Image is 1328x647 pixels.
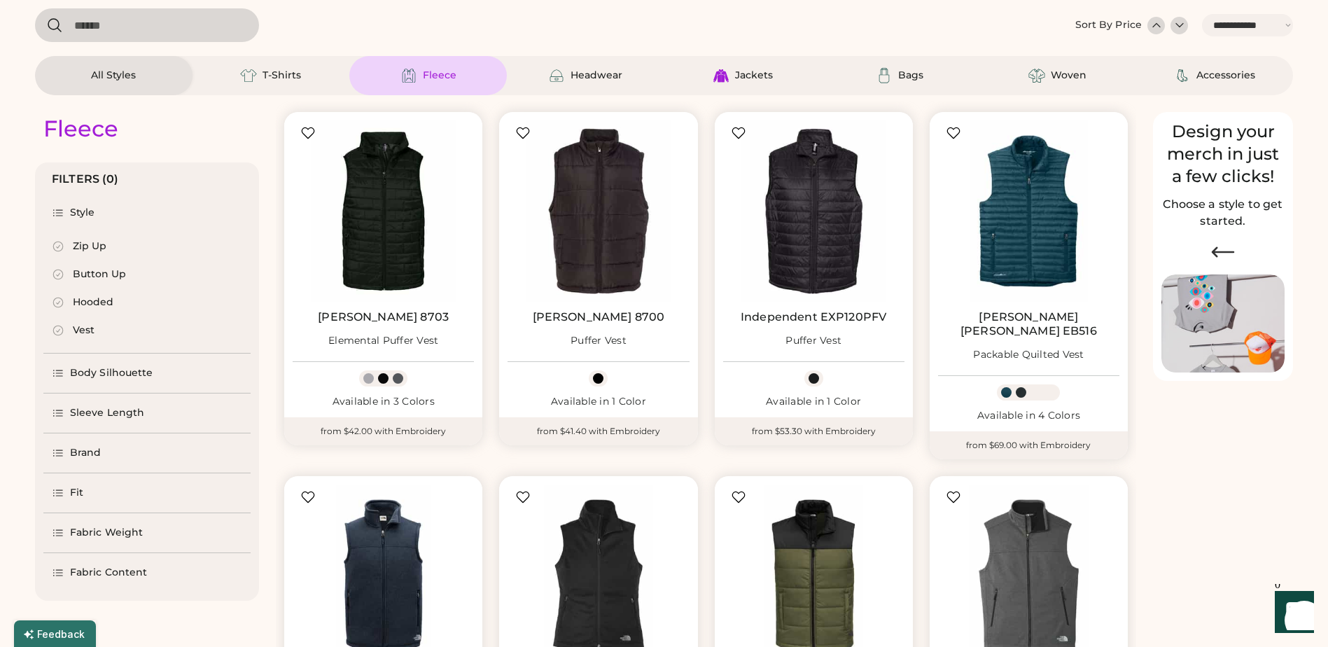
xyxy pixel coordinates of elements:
[293,120,474,302] img: Burnside 8703 Elemental Puffer Vest
[508,120,689,302] img: Burnside 8700 Puffer Vest
[73,295,113,309] div: Hooded
[938,310,1119,338] a: [PERSON_NAME] [PERSON_NAME] EB516
[930,431,1128,459] div: from $69.00 with Embroidery
[973,348,1084,362] div: Packable Quilted Vest
[1028,67,1045,84] img: Woven Icon
[723,395,904,409] div: Available in 1 Color
[423,69,456,83] div: Fleece
[70,446,102,460] div: Brand
[70,206,95,220] div: Style
[785,334,841,348] div: Puffer Vest
[70,526,143,540] div: Fabric Weight
[938,409,1119,423] div: Available in 4 Colors
[571,69,622,83] div: Headwear
[73,267,126,281] div: Button Up
[876,67,893,84] img: Bags Icon
[293,395,474,409] div: Available in 3 Colors
[499,417,697,445] div: from $41.40 with Embroidery
[723,120,904,302] img: Independent Trading Co. EXP120PFV Puffer Vest
[1196,69,1255,83] div: Accessories
[713,67,729,84] img: Jackets Icon
[938,120,1119,302] img: Eddie Bauer EB516 Packable Quilted Vest
[1161,274,1285,373] img: Image of Lisa Congdon Eye Print on T-Shirt and Hat
[263,69,301,83] div: T-Shirts
[52,171,119,188] div: FILTERS (0)
[284,417,482,445] div: from $42.00 with Embroidery
[715,417,913,445] div: from $53.30 with Embroidery
[400,67,417,84] img: Fleece Icon
[1161,120,1285,188] div: Design your merch in just a few clicks!
[1051,69,1086,83] div: Woven
[70,366,153,380] div: Body Silhouette
[73,239,106,253] div: Zip Up
[70,486,83,500] div: Fit
[741,310,886,324] a: Independent EXP120PFV
[318,310,449,324] a: [PERSON_NAME] 8703
[898,69,923,83] div: Bags
[73,323,95,338] div: Vest
[1174,67,1191,84] img: Accessories Icon
[508,395,689,409] div: Available in 1 Color
[1161,196,1285,230] h2: Choose a style to get started.
[70,406,144,420] div: Sleeve Length
[735,69,773,83] div: Jackets
[328,334,438,348] div: Elemental Puffer Vest
[571,334,627,348] div: Puffer Vest
[70,566,147,580] div: Fabric Content
[533,310,665,324] a: [PERSON_NAME] 8700
[43,115,118,143] div: Fleece
[548,67,565,84] img: Headwear Icon
[1075,18,1142,32] div: Sort By Price
[240,67,257,84] img: T-Shirts Icon
[91,69,136,83] div: All Styles
[1261,584,1322,644] iframe: Front Chat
